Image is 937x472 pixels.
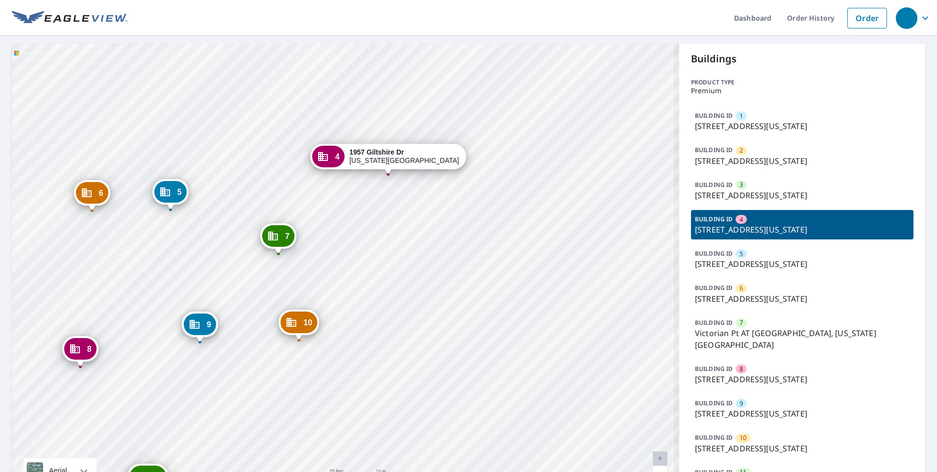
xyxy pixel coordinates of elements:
[740,146,743,155] span: 2
[695,181,733,189] p: BUILDING ID
[207,321,211,328] span: 9
[99,189,103,197] span: 6
[310,144,466,174] div: Dropped pin, building 4, Commercial property, 1957 Giltshire Dr Colorado Springs, CO 80905
[695,258,910,270] p: [STREET_ADDRESS][US_STATE]
[740,399,743,408] span: 9
[740,365,743,374] span: 8
[691,52,913,66] p: Buildings
[182,312,218,342] div: Dropped pin, building 9, Commercial property, 2169 Giltshire Dr Colorado Springs, CO 80905
[695,111,733,120] p: BUILDING ID
[740,249,743,259] span: 5
[695,146,733,154] p: BUILDING ID
[695,155,910,167] p: [STREET_ADDRESS][US_STATE]
[87,345,92,353] span: 8
[152,179,189,210] div: Dropped pin, building 5, Commercial property, 1927 Giltshire Dr Colorado Springs, CO 80905
[695,399,733,407] p: BUILDING ID
[12,11,127,26] img: EV Logo
[740,215,743,224] span: 4
[847,8,887,28] a: Order
[74,180,110,210] div: Dropped pin, building 6, Commercial property, 1909 Giltshire Dr Colorado Springs, CO 80905
[303,319,312,326] span: 10
[740,180,743,189] span: 3
[695,327,910,351] p: Victorian Pt AT [GEOGRAPHIC_DATA], [US_STATE][GEOGRAPHIC_DATA]
[695,224,910,236] p: [STREET_ADDRESS][US_STATE]
[695,293,910,305] p: [STREET_ADDRESS][US_STATE]
[335,153,340,160] span: 4
[695,318,733,327] p: BUILDING ID
[695,443,910,454] p: [STREET_ADDRESS][US_STATE]
[278,310,319,340] div: Dropped pin, building 10, Commercial property, 2159 Giltshire Dr Colorado Springs, CO 80905
[695,215,733,223] p: BUILDING ID
[740,433,746,443] span: 10
[260,223,296,254] div: Dropped pin, building 7, Commercial property, Victorian Pt AT Giltshire Dr Colorado Springs, CO 8...
[695,365,733,373] p: BUILDING ID
[695,189,910,201] p: [STREET_ADDRESS][US_STATE]
[740,284,743,293] span: 6
[177,188,182,196] span: 5
[695,249,733,258] p: BUILDING ID
[653,451,667,466] a: Current Level 20, Zoom In Disabled
[740,111,743,121] span: 1
[695,433,733,442] p: BUILDING ID
[695,284,733,292] p: BUILDING ID
[691,78,913,87] p: Product type
[740,318,743,327] span: 7
[62,336,99,367] div: Dropped pin, building 8, Commercial property, 2189 Giltshire Dr Colorado Springs, CO 80905
[691,87,913,95] p: Premium
[695,408,910,420] p: [STREET_ADDRESS][US_STATE]
[695,373,910,385] p: [STREET_ADDRESS][US_STATE]
[695,120,910,132] p: [STREET_ADDRESS][US_STATE]
[285,233,290,240] span: 7
[349,148,404,156] strong: 1957 Giltshire Dr
[349,148,459,165] div: [US_STATE][GEOGRAPHIC_DATA]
